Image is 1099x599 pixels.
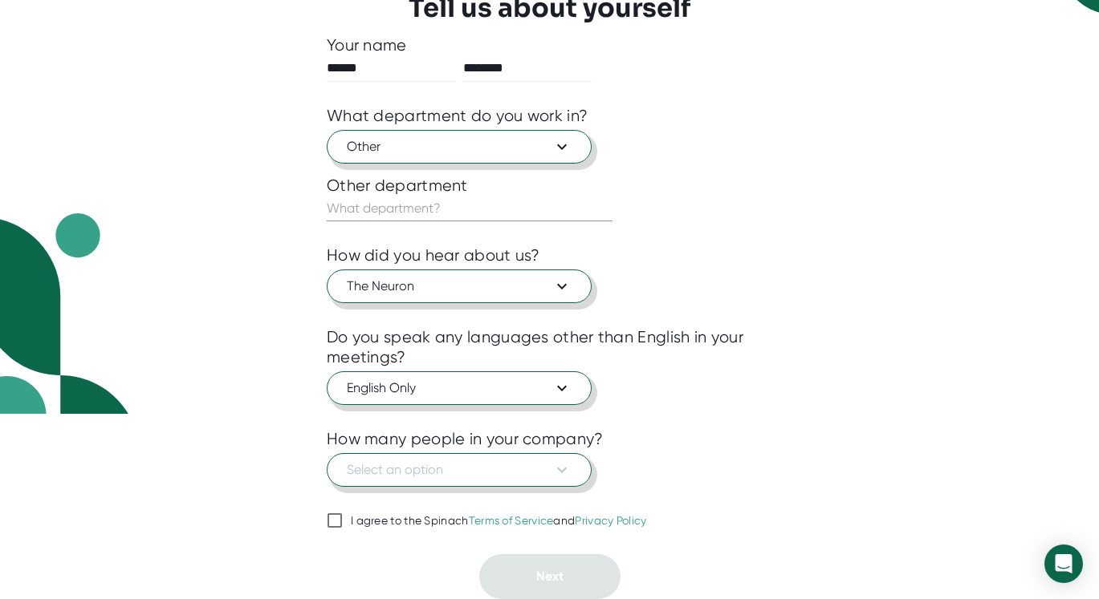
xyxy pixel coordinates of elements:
[347,460,572,480] span: Select an option
[327,106,588,126] div: What department do you work in?
[327,245,540,265] div: How did you hear about us?
[327,453,592,487] button: Select an option
[1044,544,1083,583] div: Open Intercom Messenger
[327,327,772,367] div: Do you speak any languages other than English in your meetings?
[536,569,564,584] span: Next
[469,514,554,527] a: Terms of Service
[327,429,604,449] div: How many people in your company?
[347,277,572,296] span: The Neuron
[327,196,613,221] input: What department?
[479,554,621,599] button: Next
[347,378,572,398] span: English Only
[575,514,646,527] a: Privacy Policy
[347,137,572,156] span: Other
[327,176,772,196] div: Other department
[327,35,772,55] div: Your name
[327,130,592,164] button: Other
[327,269,592,303] button: The Neuron
[351,514,647,528] div: I agree to the Spinach and
[327,371,592,405] button: English Only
